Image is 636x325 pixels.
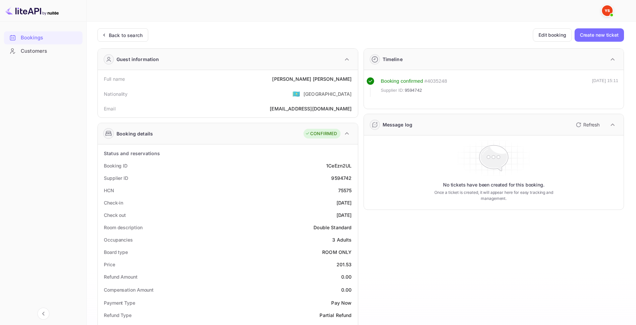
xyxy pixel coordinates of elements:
button: Create new ticket [575,28,624,42]
div: 1CeEzn2UL [326,162,352,169]
span: Supplier ID: [381,87,404,94]
div: 75575 [338,187,352,194]
div: Customers [4,45,82,58]
div: Price [104,261,115,268]
p: Once a ticket is created, it will appear here for easy tracking and management. [424,190,564,202]
div: [DATE] [337,212,352,219]
div: ROOM ONLY [322,249,352,256]
div: Check-in [104,199,123,206]
span: United States [292,88,300,100]
div: Occupancies [104,236,133,243]
div: [EMAIL_ADDRESS][DOMAIN_NAME] [270,105,352,112]
button: Refresh [572,119,602,130]
div: 9594742 [331,175,352,182]
button: Edit booking [533,28,572,42]
div: Room description [104,224,142,231]
div: Refund Type [104,312,132,319]
div: 0.00 [341,273,352,280]
div: Full name [104,75,125,82]
div: Message log [383,121,413,128]
div: Booking ID [104,162,128,169]
div: Board type [104,249,128,256]
div: Bookings [21,34,79,42]
div: Customers [21,47,79,55]
div: Partial Refund [320,312,352,319]
img: Yandex Support [602,5,613,16]
div: Nationality [104,90,128,97]
div: Guest information [117,56,159,63]
button: Collapse navigation [37,308,49,320]
div: Booking details [117,130,153,137]
div: HCN [104,187,114,194]
div: [DATE] [337,199,352,206]
div: [PERSON_NAME] [PERSON_NAME] [272,75,352,82]
img: LiteAPI logo [5,5,59,16]
div: # 4035248 [424,77,447,85]
div: Status and reservations [104,150,160,157]
p: Refresh [583,121,600,128]
div: Timeline [383,56,403,63]
div: Email [104,105,116,112]
div: Check out [104,212,126,219]
div: 3 Adults [332,236,352,243]
div: Double Standard [313,224,352,231]
a: Bookings [4,31,82,44]
div: Back to search [109,32,143,39]
span: 9594742 [405,87,422,94]
div: 0.00 [341,286,352,293]
div: Booking confirmed [381,77,423,85]
div: Pay Now [331,299,352,306]
div: Compensation Amount [104,286,154,293]
div: Refund Amount [104,273,138,280]
p: No tickets have been created for this booking. [443,182,545,188]
div: 201.53 [337,261,352,268]
div: [DATE] 15:11 [592,77,618,97]
div: Supplier ID [104,175,128,182]
div: Payment Type [104,299,135,306]
a: Customers [4,45,82,57]
div: CONFIRMED [305,130,337,137]
div: [GEOGRAPHIC_DATA] [303,90,352,97]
